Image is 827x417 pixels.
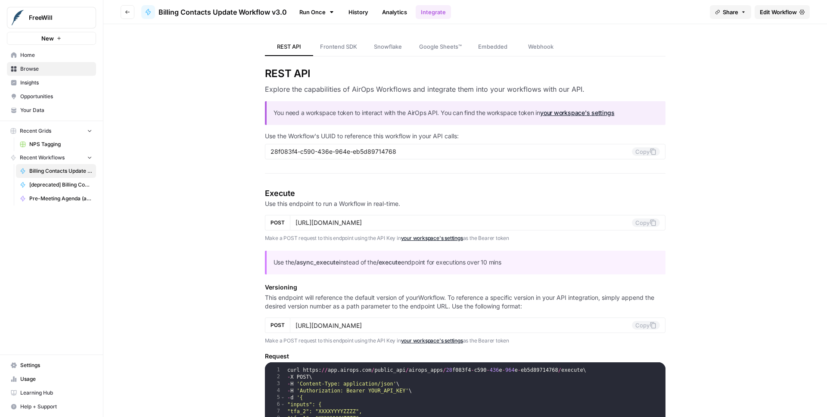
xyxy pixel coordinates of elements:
a: Webhook [517,38,565,56]
span: REST API [277,42,301,51]
a: Run Once [294,5,340,19]
span: New [41,34,54,43]
a: Billing Contacts Update Workflow v3.0 [141,5,287,19]
h2: REST API [265,67,666,81]
h5: Versioning [265,283,666,292]
h4: Execute [265,187,666,199]
span: Share [723,8,738,16]
p: This endpoint will reference the default version of your Workflow . To reference a specific versi... [265,293,666,311]
a: Pre-Meeting Agenda (add gift data + testing new agenda format) [16,192,96,205]
div: 3 [265,380,286,387]
span: POST [270,219,285,227]
div: 4 [265,387,286,394]
a: History [343,5,373,19]
span: Billing Contacts Update Workflow v3.0 [159,7,287,17]
p: Make a POST request to this endpoint using the API Key in as the Bearer token [265,336,666,345]
span: Pre-Meeting Agenda (add gift data + testing new agenda format) [29,195,92,202]
a: Learning Hub [7,386,96,400]
span: Learning Hub [20,389,92,397]
button: Copy [632,218,660,227]
button: Recent Workflows [7,151,96,164]
span: Opportunities [20,93,92,100]
a: Insights [7,76,96,90]
a: Analytics [377,5,412,19]
a: Settings [7,358,96,372]
div: 2 [265,373,286,380]
span: Recent Grids [20,127,51,135]
a: Browse [7,62,96,76]
span: Usage [20,375,92,383]
a: your workspace's settings [401,337,463,344]
span: Settings [20,361,92,369]
p: Use this endpoint to run a Workflow in real-time. [265,199,666,208]
p: You need a workspace token to interact with the AirOps API. You can find the workspace token in [274,108,659,118]
span: Webhook [528,42,553,51]
div: 1 [265,367,286,373]
a: Billing Contacts Update Workflow v3.0 [16,164,96,178]
span: POST [270,321,285,329]
a: NPS Tagging [16,137,96,151]
button: Help + Support [7,400,96,414]
span: [deprecated] Billing Contacts Update Workflow [29,181,92,189]
a: your workspace's settings [401,235,463,241]
span: NPS Tagging [29,140,92,148]
span: FreeWill [29,13,81,22]
button: New [7,32,96,45]
span: Google Sheets™ [419,42,462,51]
span: Toggle code folding, rows 6 through 9 [280,401,285,408]
a: Edit Workflow [755,5,810,19]
a: Snowflake [364,38,412,56]
span: Edit Workflow [760,8,797,16]
a: Opportunities [7,90,96,103]
span: Toggle code folding, rows 5 through 10 [280,394,285,401]
a: Google Sheets™ [412,38,469,56]
span: Billing Contacts Update Workflow v3.0 [29,167,92,175]
button: Copy [632,321,660,330]
div: 7 [265,408,286,415]
strong: /execute [376,258,401,266]
strong: /async_execute [294,258,339,266]
button: Recent Grids [7,124,96,137]
p: Use the instead of the endpoint for executions over 10 mins [274,258,659,268]
button: Copy [632,147,660,156]
span: Home [20,51,92,59]
span: Help + Support [20,403,92,411]
span: Frontend SDK [320,42,357,51]
a: your workspace's settings [540,109,614,116]
a: Integrate [416,5,451,19]
a: Your Data [7,103,96,117]
a: [deprecated] Billing Contacts Update Workflow [16,178,96,192]
div: 5 [265,394,286,401]
a: Usage [7,372,96,386]
span: Embedded [478,42,507,51]
span: Snowflake [374,42,402,51]
span: Your Data [20,106,92,114]
a: Embedded [469,38,517,56]
p: Make a POST request to this endpoint using the API Key in as the Bearer token [265,234,666,243]
button: Share [710,5,751,19]
div: 6 [265,401,286,408]
span: Browse [20,65,92,73]
button: Workspace: FreeWill [7,7,96,28]
h5: Request [265,352,666,361]
span: Recent Workflows [20,154,65,162]
img: FreeWill Logo [10,10,25,25]
h3: Explore the capabilities of AirOps Workflows and integrate them into your workflows with our API. [265,84,666,94]
span: Insights [20,79,92,87]
p: Use the Workflow's UUID to reference this workflow in your API calls: [265,132,666,140]
a: Home [7,48,96,62]
a: Frontend SDK [313,38,364,56]
a: REST API [265,38,313,56]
